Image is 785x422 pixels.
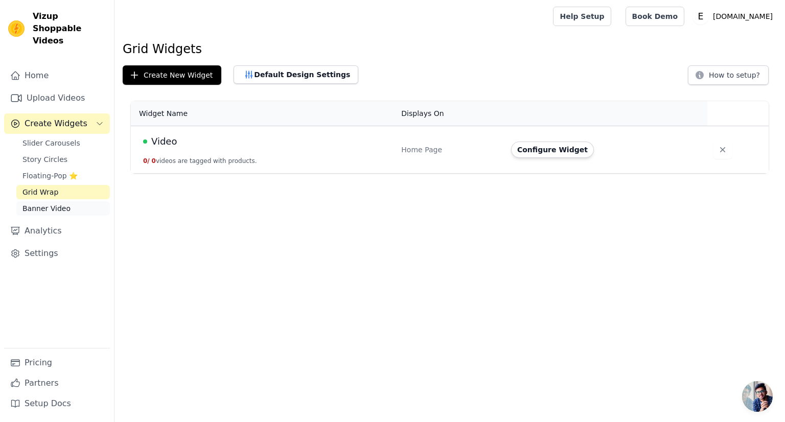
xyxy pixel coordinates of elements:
[692,7,777,26] button: E [DOMAIN_NAME]
[16,169,110,183] a: Floating-Pop ⭐
[123,41,777,57] h1: Grid Widgets
[143,157,150,165] span: 0 /
[131,101,395,126] th: Widget Name
[395,101,505,126] th: Displays On
[25,118,87,130] span: Create Widgets
[4,243,110,264] a: Settings
[713,140,732,159] button: Delete widget
[123,65,221,85] button: Create New Widget
[234,65,358,84] button: Default Design Settings
[688,65,769,85] button: How to setup?
[143,157,257,165] button: 0/ 0videos are tagged with products.
[143,139,147,144] span: Live Published
[4,221,110,241] a: Analytics
[22,154,67,165] span: Story Circles
[4,393,110,414] a: Setup Docs
[152,157,156,165] span: 0
[22,138,80,148] span: Slider Carousels
[16,136,110,150] a: Slider Carousels
[8,20,25,37] img: Vizup
[22,187,58,197] span: Grid Wrap
[4,353,110,373] a: Pricing
[22,203,71,214] span: Banner Video
[626,7,684,26] a: Book Demo
[709,7,777,26] p: [DOMAIN_NAME]
[4,65,110,86] a: Home
[33,10,106,47] span: Vizup Shoppable Videos
[4,88,110,108] a: Upload Videos
[4,113,110,134] button: Create Widgets
[401,145,499,155] div: Home Page
[698,11,704,21] text: E
[4,373,110,393] a: Partners
[151,134,177,149] span: Video
[16,152,110,167] a: Story Circles
[742,381,773,412] div: Open chat
[22,171,78,181] span: Floating-Pop ⭐
[16,201,110,216] a: Banner Video
[511,142,594,158] button: Configure Widget
[688,73,769,82] a: How to setup?
[553,7,611,26] a: Help Setup
[16,185,110,199] a: Grid Wrap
